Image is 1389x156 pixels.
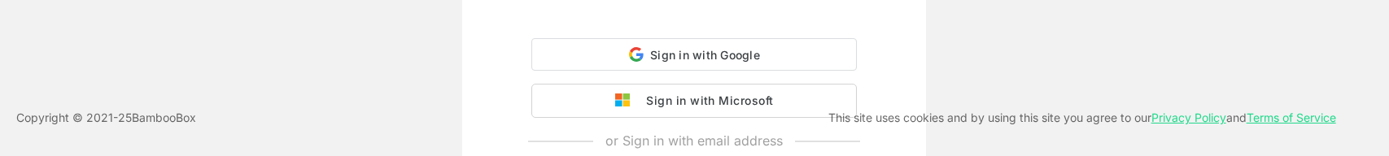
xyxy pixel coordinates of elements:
[650,48,760,62] span: Sign in with Google
[605,131,783,150] p: or Sign in with email address
[1247,110,1336,124] a: Terms of Service
[615,93,638,108] img: google
[531,84,857,118] button: Sign in with Microsoft
[638,90,773,111] div: Sign in with Microsoft
[531,38,857,71] div: Sign in with Google
[16,108,196,128] p: Copyright © 2021- 25 BambooBox
[828,108,1336,128] p: This site uses cookies and by using this site you agree to our and
[1151,110,1226,124] a: Privacy Policy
